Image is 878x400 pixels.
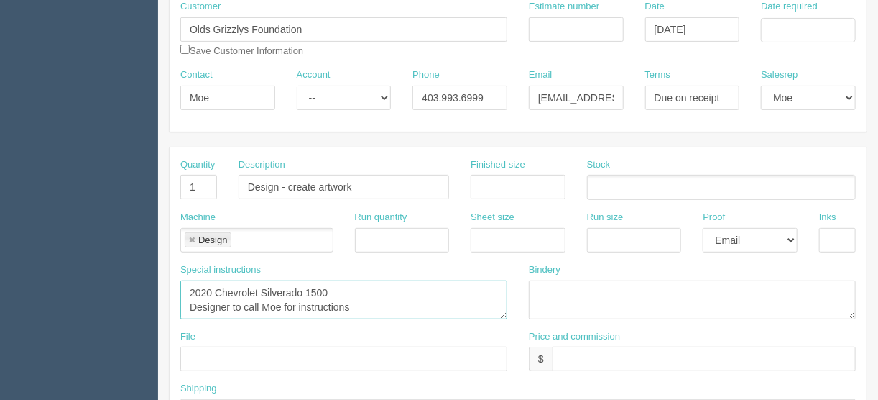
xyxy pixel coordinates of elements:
label: Finished size [471,158,525,172]
label: Description [239,158,285,172]
label: Terms [645,68,670,82]
label: Inks [819,211,836,224]
label: Email [529,68,553,82]
label: Salesrep [761,68,798,82]
textarea: 2020 Chevrolet Silverado 1500 Designer to call Moe for instructions [180,281,507,319]
label: Shipping [180,382,217,396]
label: Account [297,68,331,82]
label: Contact [180,68,213,82]
label: Quantity [180,158,215,172]
input: Enter customer name [180,17,507,42]
label: Proof [703,211,725,224]
label: File [180,330,195,344]
label: Phone [412,68,440,82]
label: Special instructions [180,263,261,277]
label: Run size [587,211,624,224]
label: Run quantity [355,211,407,224]
label: Stock [587,158,611,172]
div: $ [529,347,553,371]
label: Price and commission [529,330,620,344]
label: Machine [180,211,216,224]
label: Sheet size [471,211,514,224]
div: Design [198,235,227,245]
label: Bindery [529,263,560,277]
